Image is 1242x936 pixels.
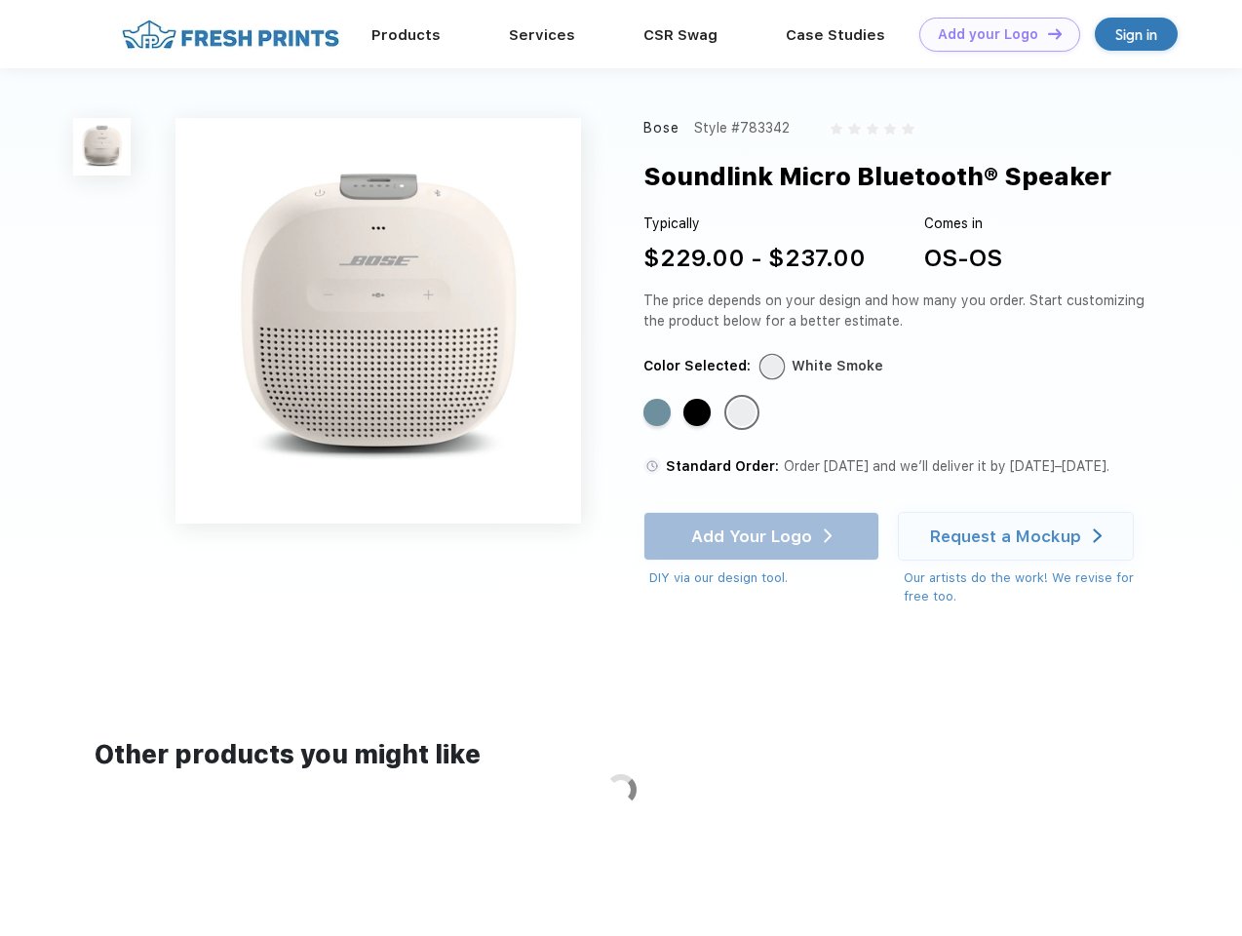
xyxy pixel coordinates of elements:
[95,736,1146,774] div: Other products you might like
[1048,28,1062,39] img: DT
[924,214,1002,234] div: Comes in
[666,458,779,474] span: Standard Order:
[643,158,1111,195] div: Soundlink Micro Bluetooth® Speaker
[509,26,575,44] a: Services
[904,568,1152,606] div: Our artists do the work! We revise for free too.
[930,526,1081,546] div: Request a Mockup
[643,118,680,138] div: Bose
[728,399,756,426] div: White Smoke
[116,18,345,52] img: fo%20logo%202.webp
[643,291,1152,331] div: The price depends on your design and how many you order. Start customizing the product below for ...
[867,123,878,135] img: gray_star.svg
[643,241,866,276] div: $229.00 - $237.00
[371,26,441,44] a: Products
[1093,528,1102,543] img: white arrow
[643,457,661,475] img: standard order
[831,123,842,135] img: gray_star.svg
[938,26,1038,43] div: Add your Logo
[694,118,790,138] div: Style #783342
[643,26,718,44] a: CSR Swag
[643,356,751,376] div: Color Selected:
[683,399,711,426] div: Black
[1115,23,1157,46] div: Sign in
[73,118,131,175] img: func=resize&h=100
[884,123,896,135] img: gray_star.svg
[848,123,860,135] img: gray_star.svg
[784,458,1109,474] span: Order [DATE] and we’ll deliver it by [DATE]–[DATE].
[643,399,671,426] div: Stone Blue
[643,214,866,234] div: Typically
[792,356,883,376] div: White Smoke
[924,241,1002,276] div: OS-OS
[175,118,581,524] img: func=resize&h=640
[649,568,879,588] div: DIY via our design tool.
[1095,18,1178,51] a: Sign in
[902,123,913,135] img: gray_star.svg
